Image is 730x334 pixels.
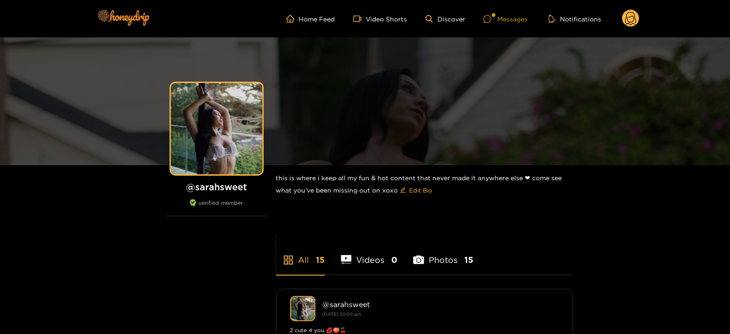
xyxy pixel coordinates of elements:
a: Video Shorts [353,15,407,23]
div: this is where i keep all my fun & hot content that never made it anywhere else ❤︎︎ come see what ... [276,165,573,205]
span: Edit Bio [410,186,432,195]
li: All [276,234,325,275]
div: Messages [484,14,528,24]
span: home [286,15,299,23]
div: verified member [166,199,267,216]
span: 15 [464,254,473,266]
div: @ sarahsweet [323,300,559,308]
span: video-camera [353,15,366,23]
button: Notifications [546,14,604,23]
span: 15 [316,254,325,266]
img: sarahsweet [290,296,315,321]
a: Home Feed [286,15,335,23]
span: appstore [283,255,294,266]
a: Discover [426,15,465,23]
li: Photos [413,234,473,275]
span: edit [400,187,406,194]
h1: @ sarahsweet [166,181,267,193]
button: editEdit Bio [398,183,434,198]
li: Videos [341,234,398,275]
small: [DATE] 20:00 pm [323,312,362,317]
span: 0 [391,254,397,266]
